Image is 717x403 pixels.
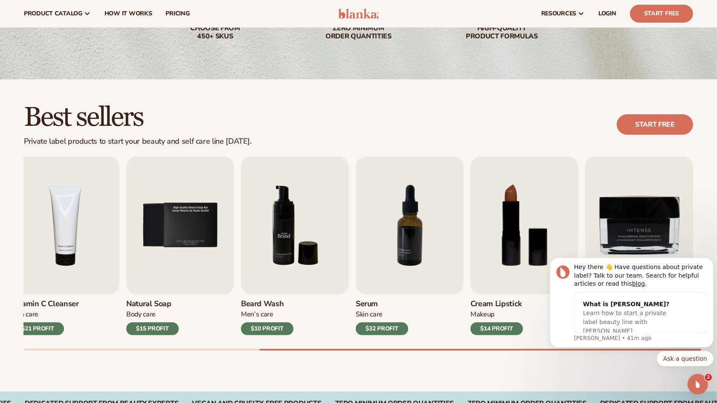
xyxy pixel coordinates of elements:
[126,157,234,335] a: 5 / 9
[241,310,293,319] div: Men’s Care
[24,137,252,146] div: Private label products to start your beauty and self care line [DATE].
[447,24,557,41] div: High-quality product formulas
[598,10,616,17] span: LOGIN
[541,10,576,17] span: resources
[241,157,349,335] a: 6 / 9
[630,5,693,23] a: Start Free
[12,157,119,335] a: 4 / 9
[338,9,379,19] img: logo
[126,322,179,335] div: $15 PROFIT
[356,157,464,335] a: 7 / 9
[241,299,293,309] h3: Beard Wash
[470,157,578,335] a: 8 / 9
[12,310,79,319] div: Skin Care
[24,103,252,132] h2: Best sellers
[105,10,152,17] span: How It Works
[688,374,708,394] iframe: Intercom live chat
[705,374,712,381] span: 2
[12,299,79,309] h3: Vitamin C Cleanser
[12,322,64,335] div: $21 PROFIT
[241,322,293,335] div: $10 PROFIT
[470,299,523,309] h3: Cream Lipstick
[126,310,179,319] div: Body Care
[304,24,413,41] div: Zero minimum order quantities
[356,299,408,309] h3: Serum
[470,322,523,335] div: $14 PROFIT
[546,246,717,380] iframe: Intercom notifications message
[241,157,349,294] img: Shopify Image 7
[356,322,408,335] div: $32 PROFIT
[356,310,408,319] div: Skin Care
[126,299,179,309] h3: Natural Soap
[470,310,523,319] div: Makeup
[161,24,270,41] div: Choose from 450+ Skus
[24,10,82,17] span: product catalog
[165,10,189,17] span: pricing
[617,114,693,135] a: Start free
[585,157,693,335] a: 9 / 9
